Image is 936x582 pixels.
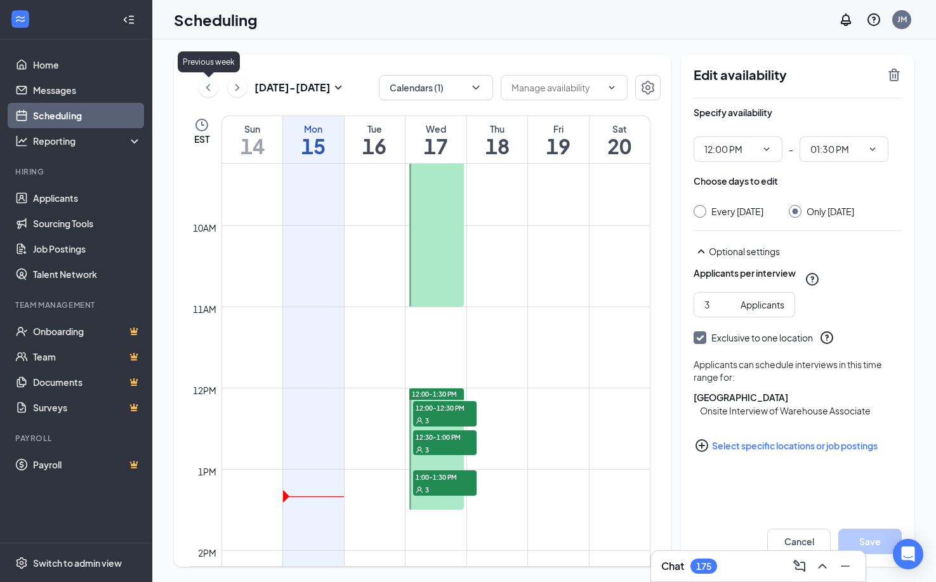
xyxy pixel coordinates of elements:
[425,416,429,425] span: 3
[195,546,219,560] div: 2pm
[711,331,813,344] div: Exclusive to one location
[694,136,902,162] div: -
[33,77,142,103] a: Messages
[416,486,423,494] svg: User
[413,430,477,443] span: 12:30-1:00 PM
[33,261,142,287] a: Talent Network
[33,452,142,477] a: PayrollCrown
[425,486,429,494] span: 3
[887,67,902,83] svg: TrashOutline
[345,122,405,135] div: Tue
[815,559,830,574] svg: ChevronUp
[412,390,457,399] span: 12:00-1:30 PM
[838,12,854,27] svg: Notifications
[635,75,661,100] button: Settings
[254,81,331,95] h3: [DATE] - [DATE]
[694,106,772,119] div: Specify availability
[640,80,656,95] svg: Settings
[590,135,650,157] h1: 20
[33,236,142,261] a: Job Postings
[345,116,405,163] a: September 16, 2025
[694,244,709,259] svg: SmallChevronUp
[819,330,834,345] svg: QuestionInfo
[190,221,219,235] div: 10am
[194,117,209,133] svg: Clock
[222,116,282,163] a: September 14, 2025
[812,556,833,576] button: ChevronUp
[838,559,853,574] svg: Minimize
[379,75,493,100] button: Calendars (1)ChevronDown
[33,211,142,236] a: Sourcing Tools
[222,135,282,157] h1: 14
[222,122,282,135] div: Sun
[283,135,344,157] h1: 15
[694,67,879,83] h2: Edit availability
[694,358,902,383] div: Applicants can schedule interviews in this time range for:
[413,470,477,483] span: 1:00-1:30 PM
[696,561,711,572] div: 175
[33,319,142,344] a: OnboardingCrown
[15,300,139,310] div: Team Management
[694,244,902,259] div: Optional settings
[528,135,589,157] h1: 19
[416,417,423,425] svg: User
[345,135,405,157] h1: 16
[467,116,528,163] a: September 18, 2025
[590,122,650,135] div: Sat
[15,135,28,147] svg: Analysis
[528,116,589,163] a: September 19, 2025
[405,135,466,157] h1: 17
[33,344,142,369] a: TeamCrown
[866,12,881,27] svg: QuestionInfo
[33,52,142,77] a: Home
[897,14,907,25] div: JM
[195,465,219,479] div: 1pm
[194,133,209,145] span: EST
[694,267,796,279] div: Applicants per interview
[470,81,482,94] svg: ChevronDown
[709,245,902,258] div: Optional settings
[511,81,602,95] input: Manage availability
[190,302,219,316] div: 11am
[467,135,528,157] h1: 18
[283,116,344,163] a: September 15, 2025
[767,529,831,554] button: Cancel
[792,559,807,574] svg: ComposeMessage
[33,369,142,395] a: DocumentsCrown
[789,556,810,576] button: ComposeMessage
[202,80,214,95] svg: ChevronLeft
[199,78,218,97] button: ChevronLeft
[528,122,589,135] div: Fri
[661,559,684,573] h3: Chat
[761,144,772,154] svg: ChevronDown
[331,80,346,95] svg: SmallChevronDown
[228,78,247,97] button: ChevronRight
[590,116,650,163] a: September 20, 2025
[835,556,855,576] button: Minimize
[283,122,344,135] div: Mon
[741,298,784,312] div: Applicants
[174,9,258,30] h1: Scheduling
[15,557,28,569] svg: Settings
[413,401,477,414] span: 12:00-12:30 PM
[607,83,617,93] svg: ChevronDown
[467,122,528,135] div: Thu
[33,185,142,211] a: Applicants
[867,144,878,154] svg: ChevronDown
[33,135,142,147] div: Reporting
[405,122,466,135] div: Wed
[33,557,122,569] div: Switch to admin view
[838,529,902,554] button: Save
[805,272,820,287] svg: QuestionInfo
[231,80,244,95] svg: ChevronRight
[405,116,466,163] a: September 17, 2025
[694,438,709,453] svg: PlusCircle
[807,205,854,218] div: Only [DATE]
[33,395,142,420] a: SurveysCrown
[190,383,219,397] div: 12pm
[893,539,923,569] div: Open Intercom Messenger
[694,391,902,404] div: [GEOGRAPHIC_DATA]
[122,13,135,26] svg: Collapse
[416,446,423,454] svg: User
